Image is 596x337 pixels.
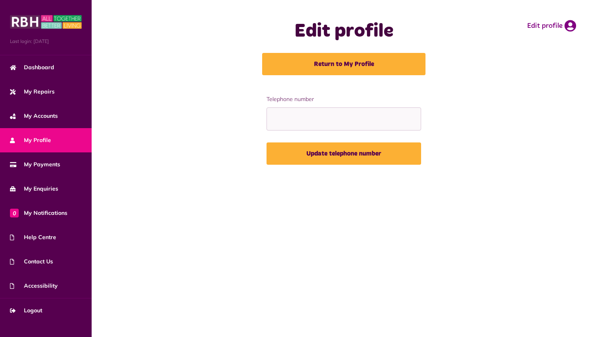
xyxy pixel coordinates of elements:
[10,38,82,45] span: Last login: [DATE]
[10,208,19,217] span: 0
[10,63,54,72] span: Dashboard
[10,136,51,144] span: My Profile
[10,14,82,30] img: MyRBH
[10,282,58,290] span: Accessibility
[10,209,67,217] span: My Notifications
[10,233,56,242] span: Help Centre
[10,185,58,193] span: My Enquiries
[262,53,425,75] a: Return to My Profile
[10,112,58,120] span: My Accounts
[527,20,576,32] a: Edit profile
[10,160,60,169] span: My Payments
[267,95,422,103] label: Telephone number
[226,20,462,43] h1: Edit profile
[10,257,53,266] span: Contact Us
[267,142,422,165] button: Update telephone number
[10,88,55,96] span: My Repairs
[10,306,42,315] span: Logout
